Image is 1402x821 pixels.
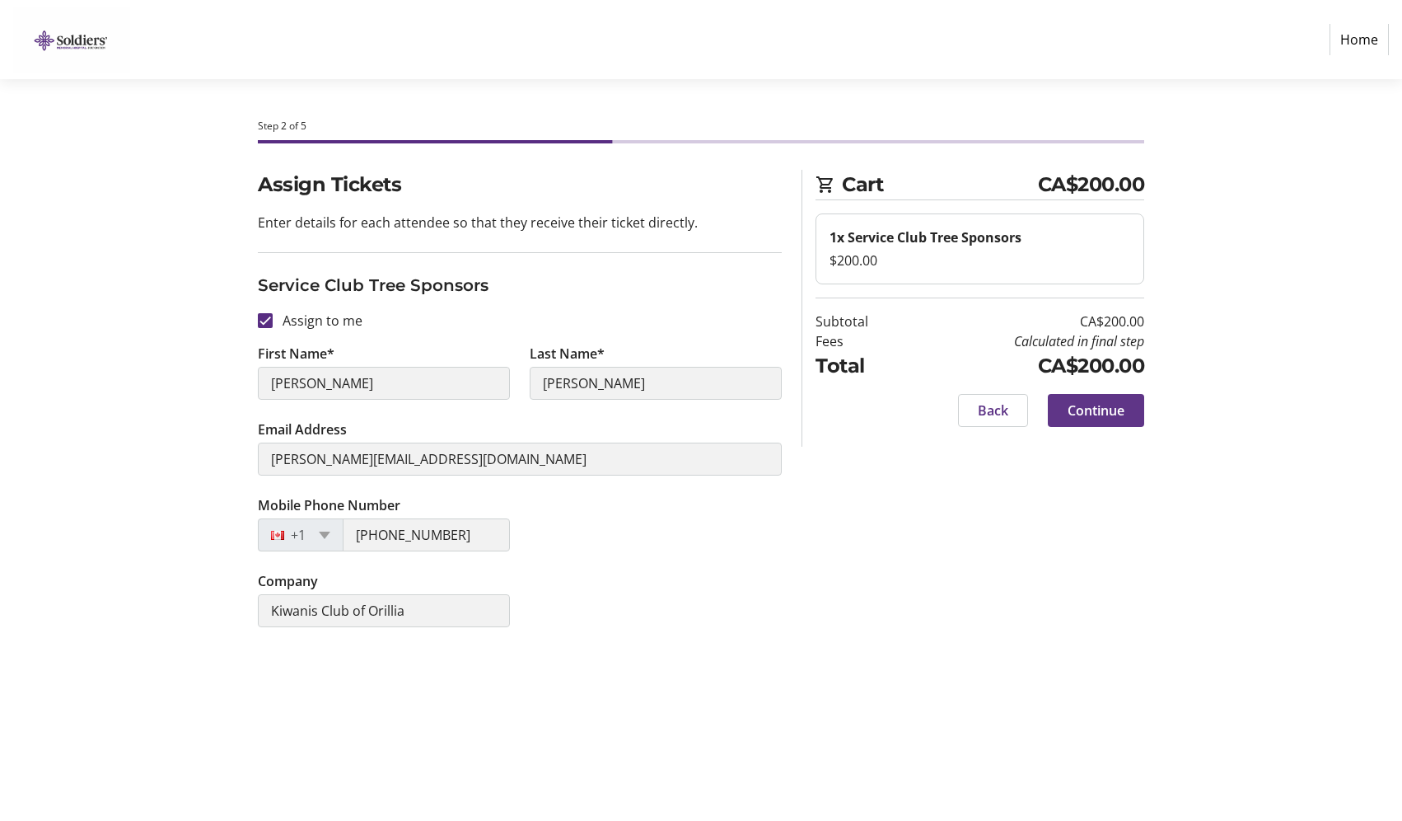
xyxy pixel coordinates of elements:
[1068,401,1124,420] span: Continue
[343,518,510,551] input: (506) 234-5678
[910,312,1144,331] td: CA$200.00
[830,251,1130,270] div: $200.00
[815,351,910,381] td: Total
[273,311,362,331] label: Assign to me
[815,312,910,331] td: Subtotal
[258,170,782,199] h2: Assign Tickets
[258,119,1144,134] div: Step 2 of 5
[910,331,1144,351] td: Calculated in final step
[258,213,782,232] p: Enter details for each attendee so that they receive their ticket directly.
[1038,170,1145,199] span: CA$200.00
[258,344,334,364] label: First Name*
[1330,24,1389,55] a: Home
[842,170,1038,199] span: Cart
[910,351,1144,381] td: CA$200.00
[258,420,347,439] label: Email Address
[258,273,782,298] h3: Service Club Tree Sponsors
[830,228,1021,246] strong: 1x Service Club Tree Sponsors
[815,331,910,351] td: Fees
[258,571,318,591] label: Company
[13,7,130,73] img: Orillia Soldiers' Memorial Hospital Foundation's Logo
[978,401,1008,420] span: Back
[258,495,400,515] label: Mobile Phone Number
[530,344,605,364] label: Last Name*
[958,394,1028,427] button: Back
[1048,394,1144,427] button: Continue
